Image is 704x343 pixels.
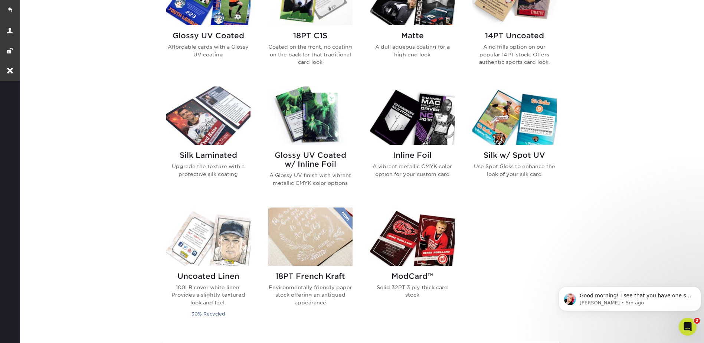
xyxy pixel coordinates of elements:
a: Silk Laminated Trading Cards Silk Laminated Upgrade the texture with a protective silk coating [166,86,251,199]
a: Glossy UV Coated w/ Inline Foil Trading Cards Glossy UV Coated w/ Inline Foil A Glossy UV finish ... [268,86,353,199]
img: 18PT French Kraft Trading Cards [268,208,353,266]
h2: 18PT C1S [268,31,353,40]
h2: ModCard™ [370,272,455,281]
a: ModCard™ Trading Cards ModCard™ Solid 32PT 3 ply thick card stock [370,208,455,327]
p: 100LB cover white linen. Provides a slightly textured look and feel. [166,284,251,306]
span: 2 [694,318,700,324]
h2: Uncoated Linen [166,272,251,281]
h2: Glossy UV Coated [166,31,251,40]
p: A no frills option on our popular 14PT stock. Offers authentic sports card look. [472,43,557,66]
h2: Inline Foil [370,151,455,160]
a: Silk w/ Spot UV Trading Cards Silk w/ Spot UV Use Spot Gloss to enhance the look of your silk card [472,86,557,199]
img: Inline Foil Trading Cards [370,86,455,145]
small: 30% Recycled [191,311,225,317]
h2: Glossy UV Coated w/ Inline Foil [268,151,353,169]
p: Upgrade the texture with a protective silk coating [166,163,251,178]
h2: 18PT French Kraft [268,272,353,281]
img: Glossy UV Coated w/ Inline Foil Trading Cards [268,86,353,145]
p: A vibrant metallic CMYK color option for your custom card [370,163,455,178]
a: Inline Foil Trading Cards Inline Foil A vibrant metallic CMYK color option for your custom card [370,86,455,199]
img: New Product [334,208,353,230]
p: A Glossy UV finish with vibrant metallic CMYK color options [268,171,353,187]
p: Solid 32PT 3 ply thick card stock [370,284,455,299]
h2: 14PT Uncoated [472,31,557,40]
iframe: Intercom live chat [679,318,697,336]
iframe: Intercom notifications message [556,271,704,323]
a: Uncoated Linen Trading Cards Uncoated Linen 100LB cover white linen. Provides a slightly textured... [166,208,251,327]
p: Coated on the front, no coating on the back for that traditional card look [268,43,353,66]
a: 18PT French Kraft Trading Cards 18PT French Kraft Environmentally friendly paper stock offering a... [268,208,353,327]
p: Affordable cards with a Glossy UV coating [166,43,251,58]
h2: Silk w/ Spot UV [472,151,557,160]
h2: Silk Laminated [166,151,251,160]
p: A dull aqueous coating for a high end look [370,43,455,58]
h2: Matte [370,31,455,40]
img: Silk w/ Spot UV Trading Cards [472,86,557,145]
img: Uncoated Linen Trading Cards [166,208,251,266]
p: Use Spot Gloss to enhance the look of your silk card [472,163,557,178]
img: Silk Laminated Trading Cards [166,86,251,145]
p: Environmentally friendly paper stock offering an antiqued appearance [268,284,353,306]
img: ModCard™ Trading Cards [370,208,455,266]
